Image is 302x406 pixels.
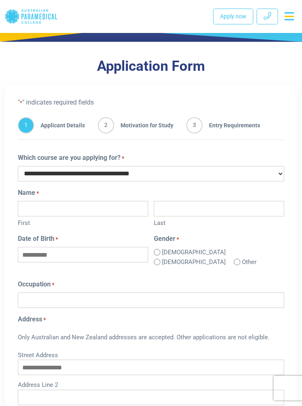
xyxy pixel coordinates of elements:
label: Street Address [18,349,284,360]
label: [DEMOGRAPHIC_DATA] [162,248,226,257]
label: Date of Birth [18,234,58,244]
label: Address Line 2 [18,378,284,390]
legend: Gender [154,234,284,244]
span: Entry Requirements [203,117,260,133]
span: 1 [18,117,34,133]
a: Australian Paramedical College [5,3,58,30]
label: Which course are you applying for? [18,153,124,163]
label: Other [242,258,257,267]
label: Last [154,216,284,228]
p: " " indicates required fields [18,98,284,107]
div: Only Australian and New Zealand addresses are accepted. Other applications are not eligible. [18,327,284,349]
legend: Address [18,314,284,324]
button: Toggle navigation [281,9,297,24]
span: 3 [186,117,203,133]
label: First [18,216,148,228]
label: Occupation [18,279,54,289]
span: 2 [98,117,114,133]
a: Application Form [97,58,205,74]
legend: Name [18,188,284,198]
span: Motivation for Study [114,117,173,133]
label: [DEMOGRAPHIC_DATA] [162,258,226,267]
span: Applicant Details [34,117,85,133]
a: Apply now [213,9,253,24]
